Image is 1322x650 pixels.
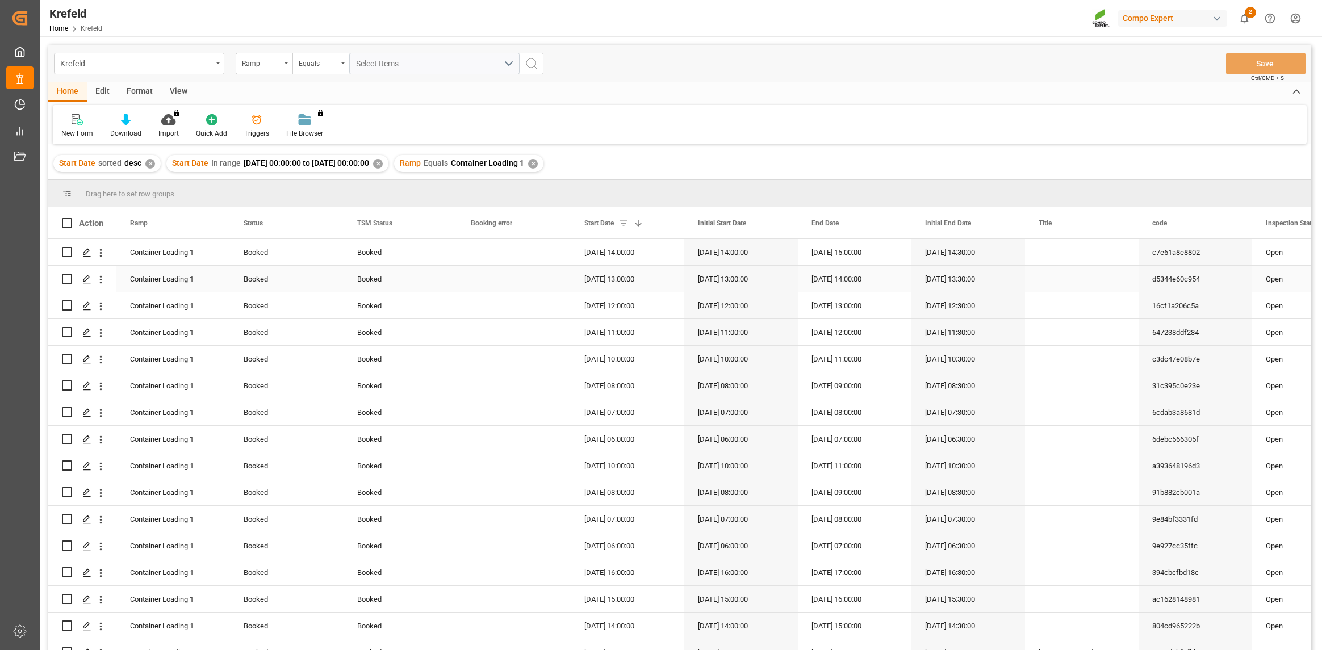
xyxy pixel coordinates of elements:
[357,533,444,559] div: Booked
[1118,10,1227,27] div: Compo Expert
[48,82,87,102] div: Home
[130,586,216,613] div: Container Loading 1
[244,240,330,266] div: Booked
[161,82,196,102] div: View
[244,219,263,227] span: Status
[211,158,241,167] span: In range
[48,346,116,372] div: Press SPACE to select this row.
[130,480,216,506] div: Container Loading 1
[244,426,330,452] div: Booked
[118,82,161,102] div: Format
[424,158,448,167] span: Equals
[811,219,839,227] span: End Date
[48,452,116,479] div: Press SPACE to select this row.
[244,480,330,506] div: Booked
[1139,266,1252,292] div: d5344e60c954
[911,479,1025,505] div: [DATE] 08:30:00
[1139,613,1252,639] div: 804cd965222b
[471,219,512,227] span: Booking error
[244,293,330,319] div: Booked
[130,240,216,266] div: Container Loading 1
[1139,346,1252,372] div: c3dc47e08b7e
[196,128,227,139] div: Quick Add
[798,292,911,318] div: [DATE] 13:00:00
[130,346,216,372] div: Container Loading 1
[1139,239,1252,265] div: c7e61a8e8802
[684,239,798,265] div: [DATE] 14:00:00
[130,219,148,227] span: Ramp
[244,506,330,532] div: Booked
[130,266,216,292] div: Container Loading 1
[571,372,684,399] div: [DATE] 08:00:00
[244,128,269,139] div: Triggers
[798,452,911,479] div: [DATE] 11:00:00
[684,399,798,425] div: [DATE] 07:00:00
[357,240,444,266] div: Booked
[798,372,911,399] div: [DATE] 09:00:00
[124,158,141,167] span: desc
[1226,53,1306,74] button: Save
[357,293,444,319] div: Booked
[1251,74,1284,82] span: Ctrl/CMD + S
[571,506,684,532] div: [DATE] 07:00:00
[110,128,141,139] div: Download
[798,239,911,265] div: [DATE] 15:00:00
[357,560,444,586] div: Booked
[798,559,911,585] div: [DATE] 17:00:00
[244,560,330,586] div: Booked
[357,586,444,613] div: Booked
[798,613,911,639] div: [DATE] 15:00:00
[684,452,798,479] div: [DATE] 10:00:00
[48,586,116,613] div: Press SPACE to select this row.
[48,532,116,559] div: Press SPACE to select this row.
[48,506,116,532] div: Press SPACE to select this row.
[48,292,116,319] div: Press SPACE to select this row.
[698,219,746,227] span: Initial Start Date
[357,480,444,506] div: Booked
[684,292,798,318] div: [DATE] 12:00:00
[684,266,798,292] div: [DATE] 13:00:00
[48,399,116,426] div: Press SPACE to select this row.
[1139,452,1252,479] div: a393648196d3
[911,372,1025,399] div: [DATE] 08:30:00
[1152,219,1167,227] span: code
[520,53,543,74] button: search button
[172,158,208,167] span: Start Date
[244,586,330,613] div: Booked
[1245,7,1256,18] span: 2
[299,56,337,69] div: Equals
[911,399,1025,425] div: [DATE] 07:30:00
[59,158,95,167] span: Start Date
[373,159,383,169] div: ✕
[798,399,911,425] div: [DATE] 08:00:00
[130,506,216,532] div: Container Loading 1
[798,319,911,345] div: [DATE] 12:00:00
[1139,479,1252,505] div: 91b882cb001a
[911,452,1025,479] div: [DATE] 10:30:00
[86,190,174,198] span: Drag here to set row groups
[400,158,421,167] span: Ramp
[798,426,911,452] div: [DATE] 07:00:00
[911,266,1025,292] div: [DATE] 13:30:00
[684,426,798,452] div: [DATE] 06:00:00
[244,320,330,346] div: Booked
[798,266,911,292] div: [DATE] 14:00:00
[130,533,216,559] div: Container Loading 1
[911,532,1025,559] div: [DATE] 06:30:00
[244,400,330,426] div: Booked
[356,59,404,68] span: Select Items
[244,266,330,292] div: Booked
[48,319,116,346] div: Press SPACE to select this row.
[684,586,798,612] div: [DATE] 15:00:00
[1139,372,1252,399] div: 31c395c0e23e
[48,479,116,506] div: Press SPACE to select this row.
[798,532,911,559] div: [DATE] 07:00:00
[357,453,444,479] div: Booked
[911,506,1025,532] div: [DATE] 07:30:00
[1139,426,1252,452] div: 6debc566305f
[684,532,798,559] div: [DATE] 06:00:00
[349,53,520,74] button: open menu
[357,373,444,399] div: Booked
[684,319,798,345] div: [DATE] 11:00:00
[54,53,224,74] button: open menu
